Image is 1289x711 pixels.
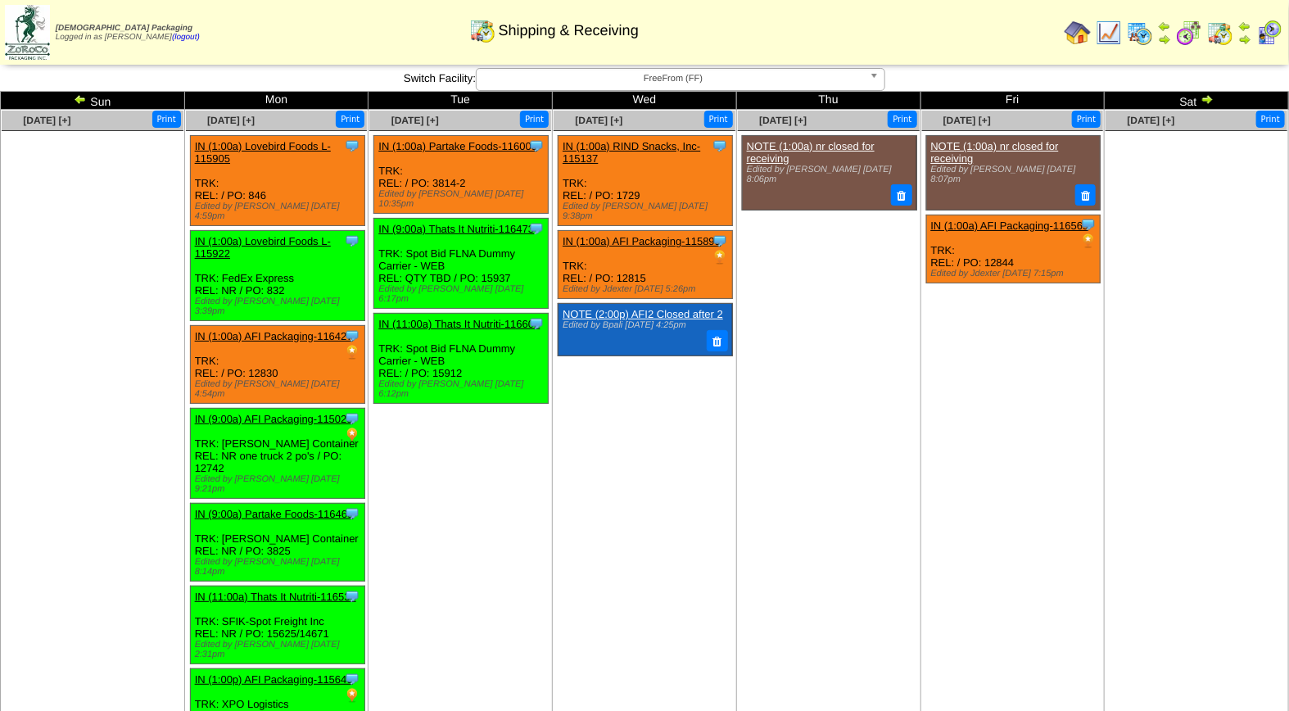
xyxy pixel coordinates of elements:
img: Tooltip [528,220,545,237]
a: IN (11:00a) Thats It Nutriti-116532 [195,591,356,603]
div: Edited by [PERSON_NAME] [DATE] 9:21pm [195,474,364,494]
div: Edited by [PERSON_NAME] [DATE] 8:06pm [747,165,910,184]
a: NOTE (2:00p) AFI2 Closed after 2 [563,308,723,320]
div: Edited by [PERSON_NAME] [DATE] 2:31pm [195,640,364,659]
div: Edited by Bpali [DATE] 4:25pm [563,320,726,330]
button: Delete Note [1075,184,1097,206]
a: [DATE] [+] [943,115,991,126]
div: TRK: Spot Bid FLNA Dummy Carrier - WEB REL: / PO: 15912 [374,314,549,404]
img: Tooltip [344,410,360,427]
div: TRK: [PERSON_NAME] Container REL: NR one truck 2 po's / PO: 12742 [190,409,364,499]
a: IN (1:00a) Partake Foods-116005 [378,140,537,152]
button: Print [1072,111,1101,128]
div: Edited by [PERSON_NAME] [DATE] 10:35pm [378,189,548,209]
div: TRK: REL: / PO: 846 [190,136,364,226]
a: IN (1:00a) AFI Packaging-116569 [931,220,1089,232]
img: Tooltip [344,328,360,344]
button: Print [888,111,916,128]
span: Logged in as [PERSON_NAME] [56,24,200,42]
a: IN (1:00a) RIND Snacks, Inc-115137 [563,140,700,165]
div: Edited by [PERSON_NAME] [DATE] 6:17pm [378,284,548,304]
div: Edited by [PERSON_NAME] [DATE] 6:12pm [378,379,548,399]
img: arrowright.gif [1201,93,1214,106]
a: NOTE (1:00a) nr closed for receiving [931,140,1059,165]
img: calendarprod.gif [1127,20,1153,46]
a: IN (11:00a) Thats It Nutriti-116602 [378,318,540,330]
div: Edited by [PERSON_NAME] [DATE] 9:38pm [563,202,732,221]
img: arrowleft.gif [1238,20,1251,33]
td: Mon [184,92,369,110]
a: IN (1:00p) AFI Packaging-115640 [195,673,353,686]
img: Tooltip [528,315,545,332]
img: calendarcustomer.gif [1256,20,1282,46]
span: FreeFrom (FF) [483,69,863,88]
img: home.gif [1065,20,1091,46]
div: Edited by Jdexter [DATE] 5:26pm [563,284,732,294]
img: PO [712,249,728,265]
img: Tooltip [712,233,728,249]
div: TRK: SFIK-Spot Freight Inc REL: NR / PO: 15625/14671 [190,586,364,664]
td: Thu [736,92,920,110]
td: Tue [369,92,553,110]
img: PO [344,427,360,443]
img: arrowright.gif [1158,33,1171,46]
img: line_graph.gif [1096,20,1122,46]
div: TRK: REL: / PO: 1729 [559,136,733,226]
a: [DATE] [+] [207,115,255,126]
div: TRK: REL: / PO: 12815 [559,231,733,299]
div: TRK: [PERSON_NAME] Container REL: NR / PO: 3825 [190,504,364,582]
a: IN (1:00a) Lovebird Foods L-115905 [195,140,331,165]
button: Print [520,111,549,128]
td: Fri [920,92,1105,110]
a: IN (1:00a) AFI Packaging-116427 [195,330,353,342]
div: TRK: REL: / PO: 12830 [190,326,364,404]
img: PO [344,344,360,360]
a: [DATE] [+] [1128,115,1175,126]
button: Print [1256,111,1285,128]
a: [DATE] [+] [391,115,439,126]
span: [DATE] [+] [759,115,807,126]
div: Edited by [PERSON_NAME] [DATE] 3:39pm [195,297,364,316]
button: Delete Note [707,330,728,351]
img: Tooltip [1080,216,1097,233]
img: calendarblend.gif [1176,20,1202,46]
a: [DATE] [+] [575,115,622,126]
a: IN (1:00a) Lovebird Foods L-115922 [195,235,331,260]
button: Print [336,111,364,128]
img: arrowright.gif [1238,33,1251,46]
div: TRK: Spot Bid FLNA Dummy Carrier - WEB REL: QTY TBD / PO: 15937 [374,219,549,309]
a: IN (1:00a) AFI Packaging-115899 [563,235,721,247]
span: [DEMOGRAPHIC_DATA] Packaging [56,24,192,33]
div: Edited by [PERSON_NAME] [DATE] 4:54pm [195,379,364,399]
a: [DATE] [+] [23,115,70,126]
button: Delete Note [891,184,912,206]
img: Tooltip [528,138,545,154]
a: IN (9:00a) Thats It Nutriti-116473 [378,223,534,235]
img: PO [344,687,360,704]
img: zoroco-logo-small.webp [5,5,50,60]
img: Tooltip [712,138,728,154]
button: Print [152,111,181,128]
div: TRK: REL: / PO: 12844 [926,215,1101,283]
div: TRK: REL: / PO: 3814-2 [374,136,549,214]
div: Edited by Jdexter [DATE] 7:15pm [931,269,1101,279]
span: Shipping & Receiving [499,22,639,39]
img: Tooltip [344,233,360,249]
td: Sat [1105,92,1289,110]
img: arrowleft.gif [74,93,87,106]
button: Print [704,111,733,128]
img: Tooltip [344,588,360,605]
a: IN (9:00a) Partake Foods-116463 [195,508,354,520]
img: calendarinout.gif [1207,20,1233,46]
td: Sun [1,92,185,110]
img: arrowleft.gif [1158,20,1171,33]
img: Tooltip [344,505,360,522]
a: NOTE (1:00a) nr closed for receiving [747,140,875,165]
div: TRK: FedEx Express REL: NR / PO: 832 [190,231,364,321]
